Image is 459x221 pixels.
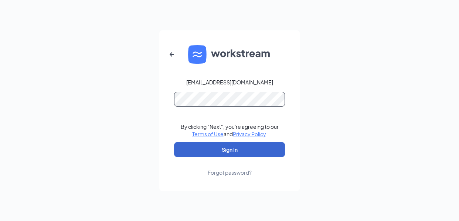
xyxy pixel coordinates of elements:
a: Terms of Use [192,131,224,137]
button: ArrowLeftNew [163,46,181,63]
div: Forgot password? [208,169,252,176]
div: By clicking "Next", you're agreeing to our and . [181,123,279,138]
svg: ArrowLeftNew [167,50,176,59]
a: Privacy Policy [233,131,266,137]
img: WS logo and Workstream text [188,45,271,64]
div: [EMAIL_ADDRESS][DOMAIN_NAME] [186,78,273,86]
button: Sign In [174,142,285,157]
a: Forgot password? [208,157,252,176]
